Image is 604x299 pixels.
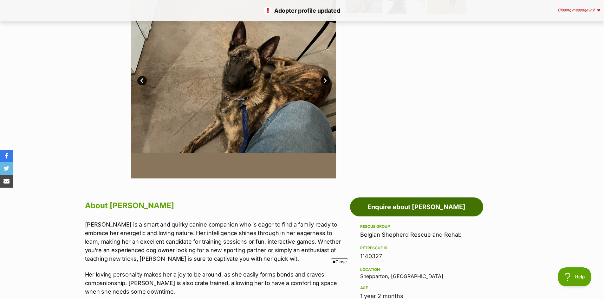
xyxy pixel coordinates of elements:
[331,259,348,265] span: Close
[6,6,598,15] p: Adopter profile updated
[360,246,473,251] div: PetRescue ID
[360,224,473,229] div: Rescue group
[137,76,147,85] a: Prev
[360,231,462,238] a: Belgian Shepherd Rescue and Rehab
[558,8,600,12] div: Closing message in
[85,270,347,296] p: Her loving personality makes her a joy to be around, as she easily forms bonds and craves compani...
[85,199,347,213] h2: About [PERSON_NAME]
[187,267,418,296] iframe: Advertisement
[360,252,473,261] div: 1140327
[592,8,594,12] span: 2
[350,197,483,216] a: Enquire about [PERSON_NAME]
[321,76,330,85] a: Next
[85,220,347,263] p: [PERSON_NAME] is a smart and quirky canine companion who is eager to find a family ready to embra...
[558,267,591,286] iframe: Help Scout Beacon - Open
